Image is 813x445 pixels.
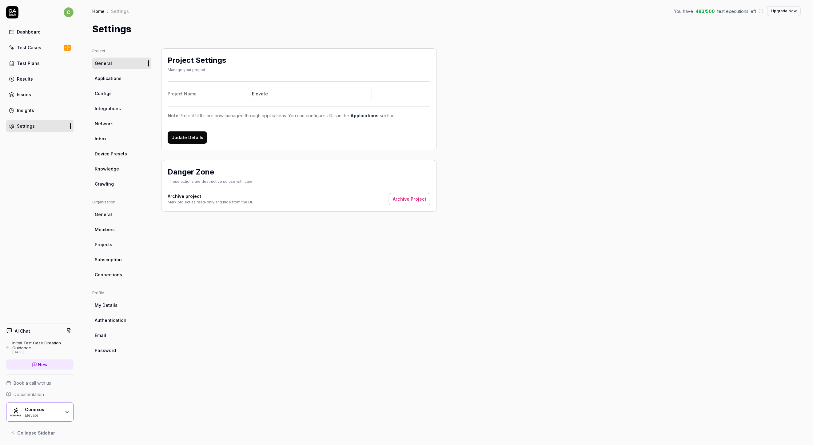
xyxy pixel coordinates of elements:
a: Home [92,8,105,14]
span: Knowledge [95,166,119,172]
span: Members [95,226,115,233]
span: c [64,7,74,17]
a: Issues [6,89,74,101]
span: Integrations [95,105,121,112]
span: Authentication [95,317,126,323]
span: Password [95,347,116,354]
span: General [95,211,112,218]
a: Applications [350,113,379,118]
a: Settings [6,120,74,132]
div: Profile [92,290,151,296]
div: Project Name [168,90,248,97]
div: These actions are destructive so use with care. [168,179,253,184]
div: Issues [17,91,31,98]
a: Email [92,330,151,341]
a: Subscription [92,254,151,265]
a: Connections [92,269,151,280]
a: Book a call with us [6,380,74,386]
div: Elevate [25,412,61,417]
a: Members [92,224,151,235]
button: Update Details [168,131,207,144]
a: General [92,209,151,220]
span: Email [95,332,106,339]
span: Crawling [95,181,114,187]
button: Upgrade Now [767,6,801,16]
h4: Archive project [168,193,253,199]
span: Applications [95,75,122,82]
div: Settings [111,8,129,14]
button: Conexus LogoConexusElevate [6,403,74,422]
span: Documentation [14,391,44,398]
a: Applications [92,73,151,84]
span: Inbox [95,135,106,142]
a: Documentation [6,391,74,398]
a: Dashboard [6,26,74,38]
input: Project Name [248,88,372,100]
div: Settings [17,123,35,129]
a: General [92,58,151,69]
div: Mark project as read-only and hide from the UI. [168,199,253,205]
div: Initial Test Case Creation Guidance [12,340,74,351]
span: Collapse Sidebar [17,430,55,436]
a: Device Presets [92,148,151,159]
div: Manage your project [168,67,226,73]
span: Book a call with us [14,380,51,386]
span: Subscription [95,256,122,263]
button: Archive Project [389,193,430,205]
a: Integrations [92,103,151,114]
h4: AI Chat [15,328,30,334]
span: test executions left [717,8,756,14]
strong: Note: [168,113,180,118]
span: New [38,361,48,368]
div: [DATE] [12,350,74,355]
span: You have [674,8,693,14]
div: Conexus [25,407,61,412]
a: Configs [92,88,151,99]
div: Dashboard [17,29,41,35]
span: Connections [95,271,122,278]
a: New [6,359,74,370]
span: My Details [95,302,118,308]
a: Projects [92,239,151,250]
a: Insights [6,104,74,116]
span: 483 / 500 [695,8,715,14]
a: Test Cases [6,42,74,54]
span: Projects [95,241,112,248]
a: Test Plans [6,57,74,69]
a: My Details [92,299,151,311]
h1: Settings [92,22,131,36]
div: Project URLs are now managed through applications. You can configure URLs in the section. [168,112,430,119]
span: Device Presets [95,150,127,157]
a: Password [92,345,151,356]
div: Organization [92,199,151,205]
div: Test Cases [17,44,41,51]
img: Conexus Logo [10,407,21,418]
a: Authentication [92,315,151,326]
button: c [64,6,74,18]
button: Collapse Sidebar [6,427,74,439]
span: Network [95,120,113,127]
a: Inbox [92,133,151,144]
a: Initial Test Case Creation Guidance[DATE] [6,340,74,355]
div: Project [92,48,151,54]
a: Network [92,118,151,129]
a: Knowledge [92,163,151,174]
div: Results [17,76,33,82]
a: Results [6,73,74,85]
h2: Project Settings [168,55,226,66]
span: Configs [95,90,112,97]
div: / [107,8,109,14]
div: Insights [17,107,34,114]
div: Test Plans [17,60,40,66]
span: General [95,60,112,66]
a: Crawling [92,178,151,190]
h2: Danger Zone [168,166,214,178]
